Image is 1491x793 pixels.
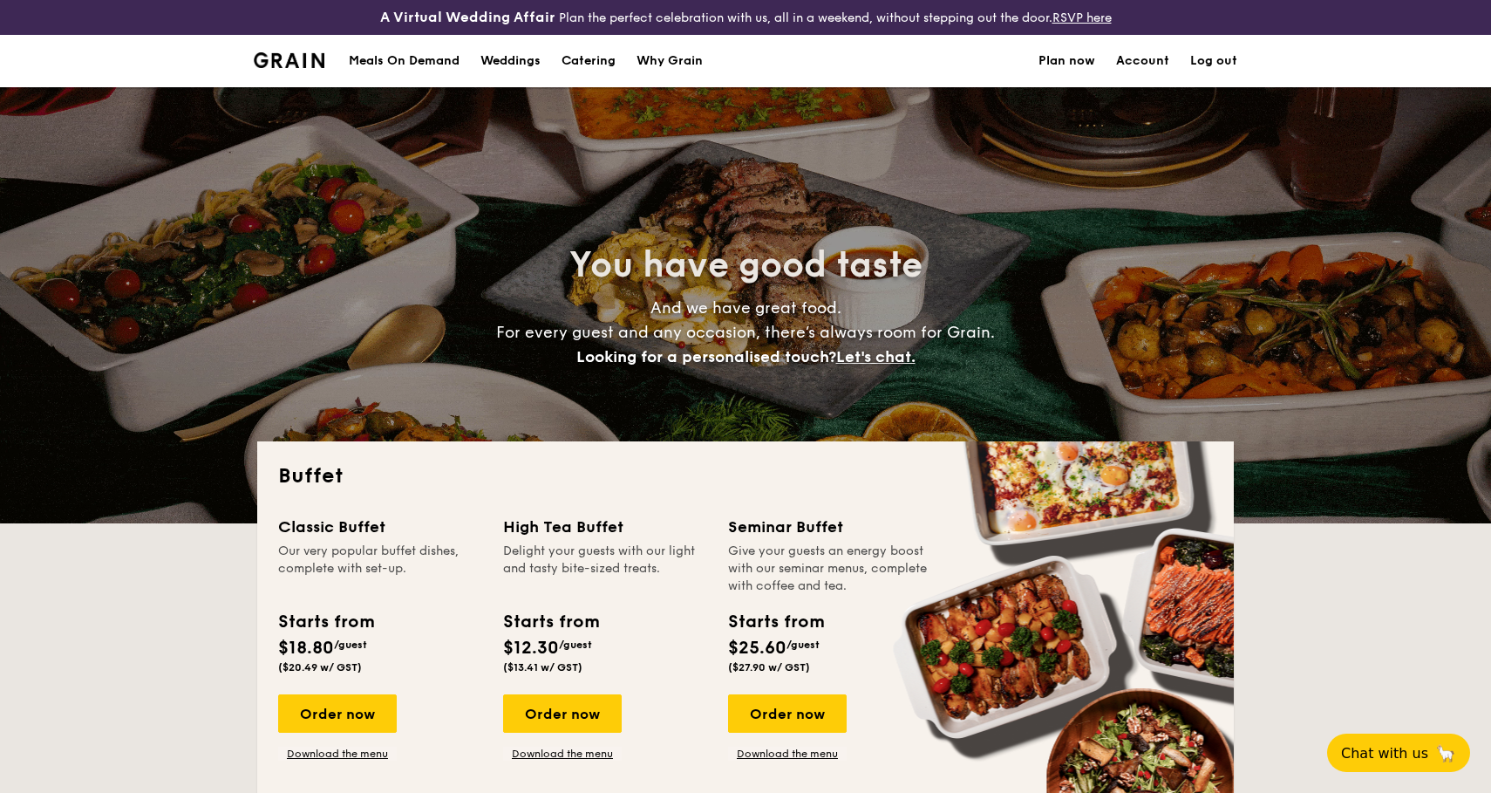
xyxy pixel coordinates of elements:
a: Plan now [1038,35,1095,87]
h2: Buffet [278,462,1213,490]
div: Classic Buffet [278,515,482,539]
a: Why Grain [626,35,713,87]
span: 🦙 [1435,743,1456,763]
a: Logotype [254,52,324,68]
span: ($27.90 w/ GST) [728,661,810,673]
a: Meals On Demand [338,35,470,87]
a: Weddings [470,35,551,87]
div: Plan the perfect celebration with us, all in a weekend, without stepping out the door. [248,7,1242,28]
span: You have good taste [569,244,923,286]
img: Grain [254,52,324,68]
div: Our very popular buffet dishes, complete with set-up. [278,543,482,595]
span: ($13.41 w/ GST) [503,661,582,673]
div: Order now [278,694,397,733]
div: Meals On Demand [349,35,460,87]
a: Catering [551,35,626,87]
div: Delight your guests with our light and tasty bite-sized treats. [503,543,707,595]
div: Starts from [503,609,598,635]
span: And we have great food. For every guest and any occasion, there’s always room for Grain. [496,298,995,366]
span: $25.60 [728,638,786,659]
a: Log out [1190,35,1237,87]
a: Account [1116,35,1169,87]
span: ($20.49 w/ GST) [278,661,362,673]
div: Weddings [480,35,541,87]
button: Chat with us🦙 [1327,734,1470,772]
h1: Catering [562,35,616,87]
div: Order now [728,694,847,733]
div: Why Grain [637,35,703,87]
a: Download the menu [503,747,622,761]
div: Give your guests an energy boost with our seminar menus, complete with coffee and tea. [728,543,932,595]
span: Looking for a personalised touch? [576,347,836,366]
span: $12.30 [503,638,559,659]
span: $18.80 [278,638,334,659]
span: /guest [559,639,592,651]
span: /guest [786,639,820,651]
div: Starts from [278,609,373,635]
div: Starts from [728,609,823,635]
span: /guest [334,639,367,651]
a: Download the menu [728,747,847,761]
div: High Tea Buffet [503,515,707,539]
a: Download the menu [278,747,397,761]
div: Seminar Buffet [728,515,932,539]
div: Order now [503,694,622,733]
span: Let's chat. [836,347,916,366]
h4: A Virtual Wedding Affair [380,7,555,28]
span: Chat with us [1341,745,1428,762]
a: RSVP here [1052,10,1112,25]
